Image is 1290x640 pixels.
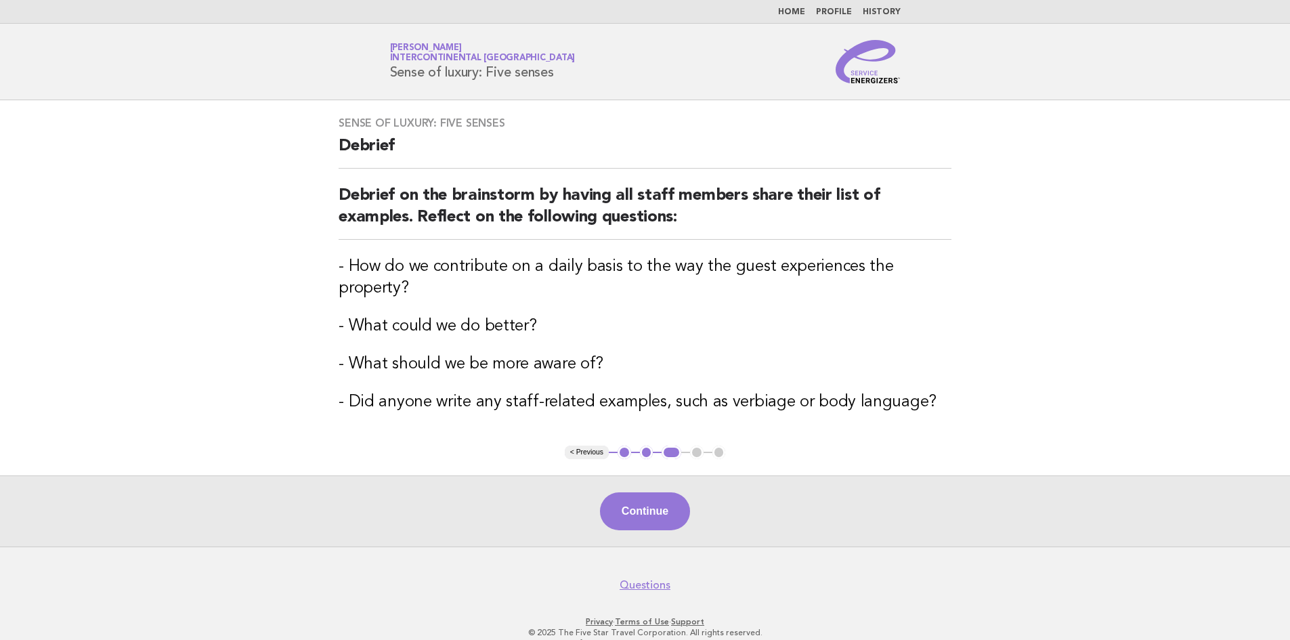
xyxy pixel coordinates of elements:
[620,578,670,592] a: Questions
[339,116,951,130] h3: Sense of luxury: Five senses
[339,316,951,337] h3: - What could we do better?
[662,446,681,459] button: 3
[640,446,653,459] button: 2
[671,617,704,626] a: Support
[339,256,951,299] h3: - How do we contribute on a daily basis to the way the guest experiences the property?
[339,135,951,169] h2: Debrief
[339,391,951,413] h3: - Did anyone write any staff-related examples, such as verbiage or body language?
[390,44,576,79] h1: Sense of luxury: Five senses
[778,8,805,16] a: Home
[565,446,609,459] button: < Previous
[231,627,1060,638] p: © 2025 The Five Star Travel Corporation. All rights reserved.
[390,54,576,63] span: InterContinental [GEOGRAPHIC_DATA]
[836,40,901,83] img: Service Energizers
[231,616,1060,627] p: · ·
[339,185,951,240] h2: Debrief on the brainstorm by having all staff members share their list of examples. Reflect on th...
[600,492,690,530] button: Continue
[863,8,901,16] a: History
[586,617,613,626] a: Privacy
[618,446,631,459] button: 1
[390,43,576,62] a: [PERSON_NAME]InterContinental [GEOGRAPHIC_DATA]
[615,617,669,626] a: Terms of Use
[339,354,951,375] h3: - What should we be more aware of?
[816,8,852,16] a: Profile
